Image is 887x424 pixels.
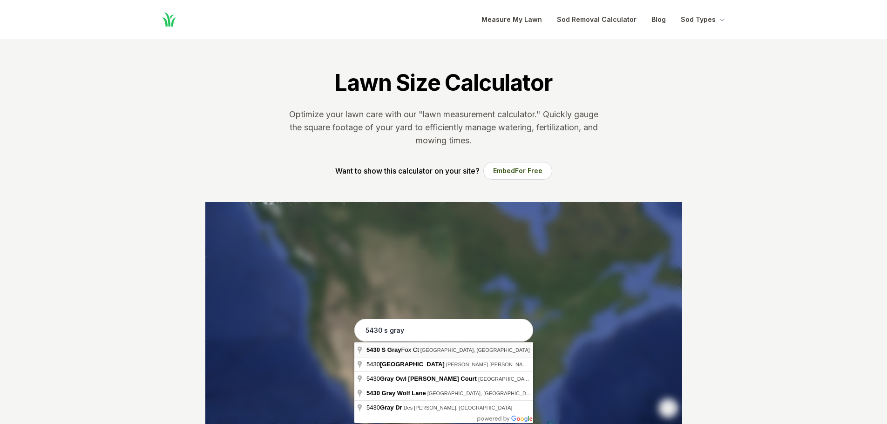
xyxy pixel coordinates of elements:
span: S Gray [382,346,401,353]
span: [GEOGRAPHIC_DATA], [GEOGRAPHIC_DATA] [420,347,530,353]
p: Optimize your lawn care with our "lawn measurement calculator." Quickly gauge the square footage ... [287,108,600,147]
span: For Free [515,167,542,175]
span: 5430 [366,404,404,411]
h1: Lawn Size Calculator [335,69,552,97]
a: Blog [651,14,666,25]
span: [GEOGRAPHIC_DATA], [GEOGRAPHIC_DATA] [427,390,537,396]
span: Des [PERSON_NAME], [GEOGRAPHIC_DATA] [404,405,513,411]
span: 5430 [366,390,380,397]
button: Sod Types [681,14,727,25]
span: [GEOGRAPHIC_DATA] [380,361,445,368]
span: [GEOGRAPHIC_DATA][PERSON_NAME][GEOGRAPHIC_DATA] [478,376,627,382]
span: 5430 [366,346,380,353]
span: Gray Dr [380,404,402,411]
span: 5430 [366,361,446,368]
p: Want to show this calculator on your site? [335,165,480,176]
span: [PERSON_NAME] [PERSON_NAME], [GEOGRAPHIC_DATA] [446,362,588,367]
input: Enter your address to get started [354,319,533,342]
a: Measure My Lawn [481,14,542,25]
span: Gray Wolf Lane [382,390,426,397]
button: EmbedFor Free [483,162,552,180]
span: Fox Ct [366,346,420,353]
span: Gray Owl [PERSON_NAME] Court [380,375,477,382]
span: 5430 [366,375,478,382]
a: Sod Removal Calculator [557,14,636,25]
